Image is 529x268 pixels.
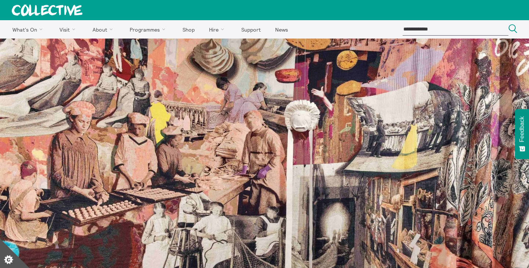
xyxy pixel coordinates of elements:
a: About [86,20,122,39]
a: Support [235,20,267,39]
a: Hire [203,20,234,39]
a: News [269,20,294,39]
a: Programmes [123,20,175,39]
a: What's On [6,20,52,39]
span: Feedback [519,116,525,142]
button: Feedback - Show survey [515,109,529,159]
a: Visit [53,20,85,39]
a: Shop [176,20,201,39]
